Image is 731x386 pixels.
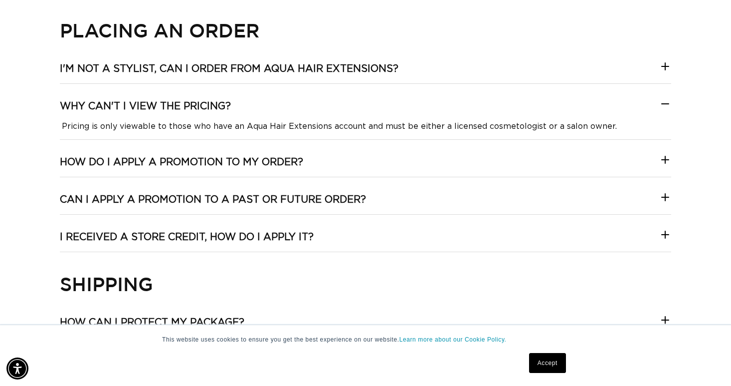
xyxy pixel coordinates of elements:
summary: Can I apply a promotion to a past or future order? [60,193,671,214]
div: Accessibility Menu [6,358,28,380]
a: Accept [529,353,566,373]
summary: Why can't I view the pricing? [60,100,671,121]
a: Learn more about our Cookie Policy. [399,336,507,343]
h3: I'm not a stylist, can I order from Aqua Hair Extensions? [60,62,398,75]
h3: I received a store credit, how do I apply it? [60,231,314,244]
p: Pricing is only viewable to those who have an Aqua Hair Extensions account and must be either a l... [62,121,669,132]
p: This website uses cookies to ensure you get the best experience on our website. [162,335,569,344]
summary: I received a store credit, how do I apply it? [60,231,671,252]
h3: How can I protect my package? [60,316,244,329]
div: Why can't I view the pricing? [60,121,671,132]
h2: Placing an order [60,18,671,42]
h3: Can I apply a promotion to a past or future order? [60,193,366,206]
summary: I'm not a stylist, can I order from Aqua Hair Extensions? [60,62,671,83]
h2: Shipping [60,272,671,296]
summary: How can I protect my package? [60,316,671,337]
h3: Why can't I view the pricing? [60,100,231,113]
summary: How do I apply a promotion to my order? [60,156,671,177]
iframe: Chat Widget [681,338,731,386]
h3: How do I apply a promotion to my order? [60,156,303,169]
